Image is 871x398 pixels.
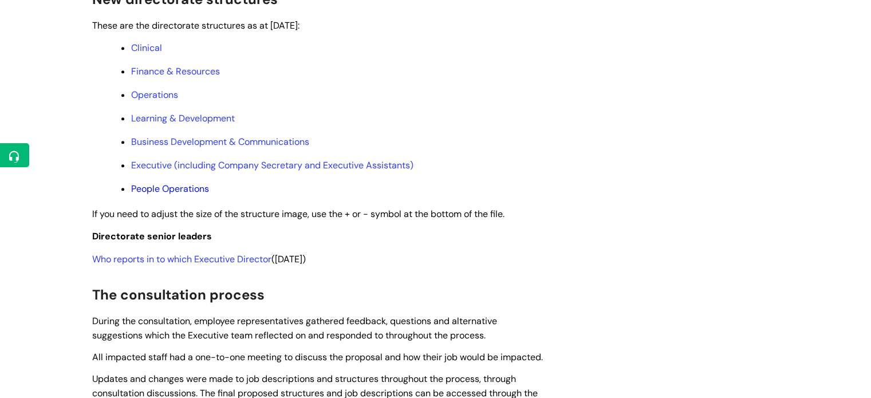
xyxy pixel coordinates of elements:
[131,136,309,148] a: Business Development & Communications
[92,315,497,341] span: During the consultation, employee representatives gathered feedback, questions and alternative su...
[92,230,212,242] span: Directorate senior leaders
[131,183,209,195] a: People Operations
[131,42,162,54] a: Clinical
[92,351,543,363] span: All impacted staff had a one-to-one meeting to discuss the proposal and how their job would be im...
[131,65,220,77] a: Finance & Resources
[92,253,271,265] a: Who reports in to which Executive Director
[131,89,178,101] a: Operations
[131,112,235,124] a: Learning & Development
[92,208,505,220] span: If you need to adjust the size of the structure image, use the + or - symbol at the bottom of the...
[92,286,265,304] span: The consultation process
[92,253,306,265] span: ([DATE])
[92,19,299,31] span: These are the directorate structures as at [DATE]:
[131,159,413,171] a: Executive (including Company Secretary and Executive Assistants)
